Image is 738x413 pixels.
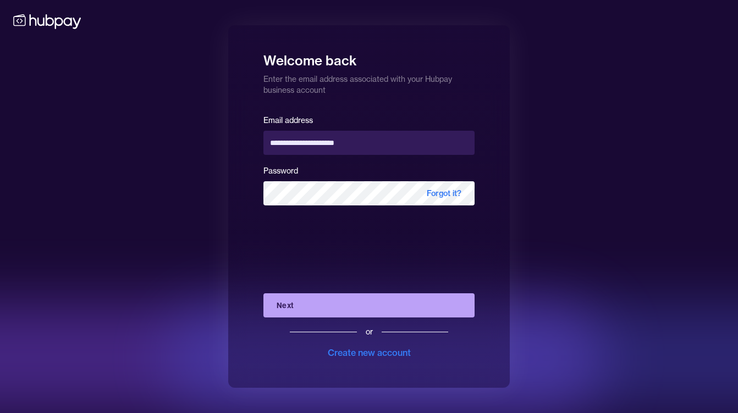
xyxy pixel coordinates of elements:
label: Email address [263,115,313,125]
div: Create new account [328,346,411,359]
span: Forgot it? [414,181,475,205]
p: Enter the email address associated with your Hubpay business account [263,69,475,96]
h1: Welcome back [263,45,475,69]
div: or [366,326,373,337]
label: Password [263,166,298,176]
button: Next [263,293,475,317]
